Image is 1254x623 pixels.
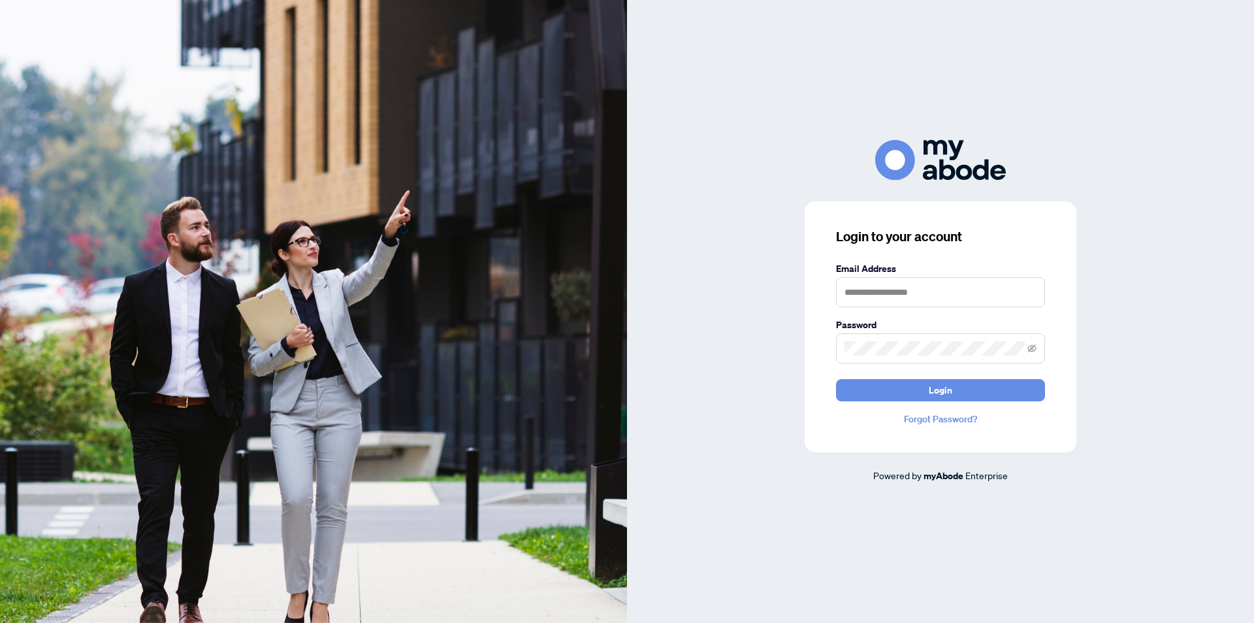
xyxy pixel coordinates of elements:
img: ma-logo [875,140,1006,180]
span: Login [929,380,952,401]
span: Powered by [873,469,922,481]
a: myAbode [924,469,963,483]
span: Enterprise [965,469,1008,481]
label: Password [836,318,1045,332]
span: eye-invisible [1027,344,1037,353]
label: Email Address [836,261,1045,276]
a: Forgot Password? [836,412,1045,426]
h3: Login to your account [836,227,1045,246]
button: Login [836,379,1045,401]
